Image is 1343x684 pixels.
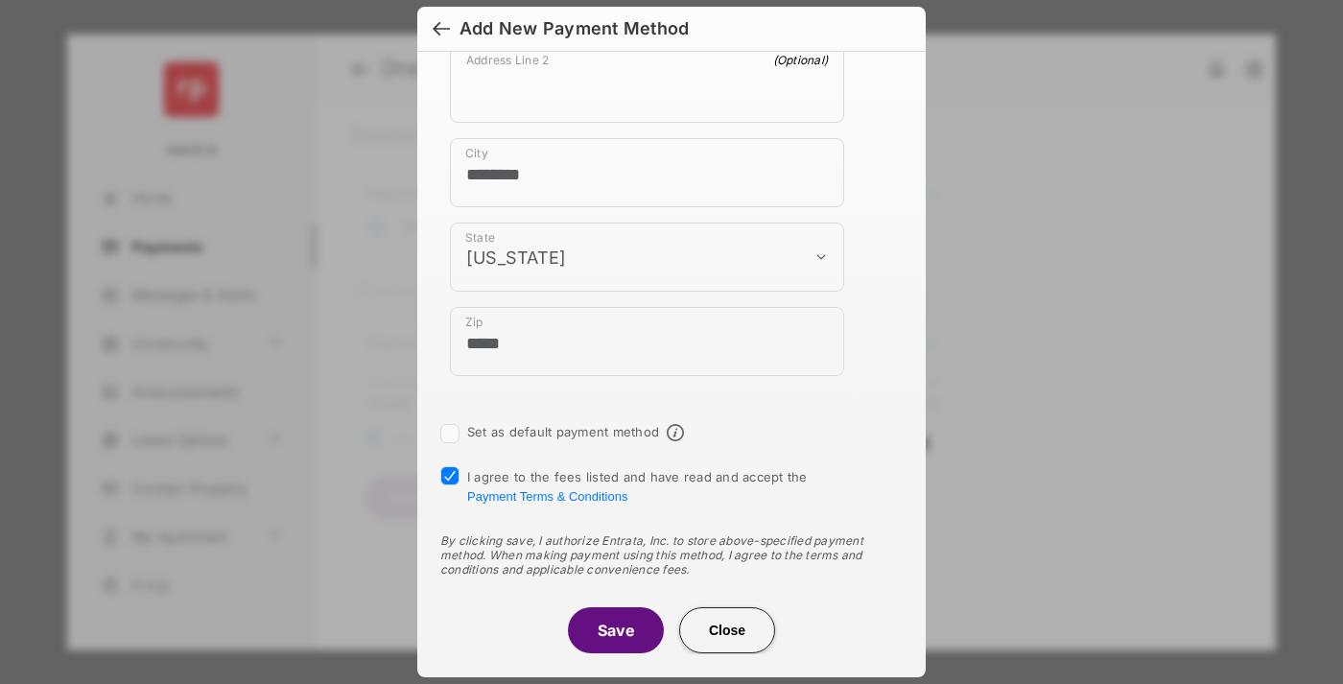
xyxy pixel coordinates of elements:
div: payment_method_screening[postal_addresses][postalCode] [450,307,844,376]
button: Close [679,607,775,653]
span: Default payment method info [667,424,684,441]
div: payment_method_screening[postal_addresses][administrativeArea] [450,223,844,292]
div: payment_method_screening[postal_addresses][locality] [450,138,844,207]
div: By clicking save, I authorize Entrata, Inc. to store above-specified payment method. When making ... [440,533,903,577]
div: Add New Payment Method [459,18,689,39]
button: I agree to the fees listed and have read and accept the [467,489,627,504]
button: Save [568,607,664,653]
span: I agree to the fees listed and have read and accept the [467,469,808,504]
label: Set as default payment method [467,424,659,439]
div: payment_method_screening[postal_addresses][addressLine2] [450,44,844,123]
